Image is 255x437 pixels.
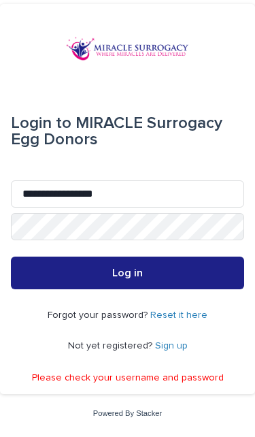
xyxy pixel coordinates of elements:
p: Please check your username and password [32,372,224,384]
img: OiFFDOGZQuirLhrlO1ag [66,37,189,61]
span: Forgot your password? [48,310,150,320]
a: Reset it here [150,310,207,320]
a: Powered By Stacker [93,409,162,417]
span: Log in [112,268,143,278]
button: Log in [11,257,244,289]
span: Login to [11,115,71,131]
span: Not yet registered? [68,341,155,351]
div: MIRACLE Surrogacy Egg Donors [11,104,244,159]
a: Sign up [155,341,188,351]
